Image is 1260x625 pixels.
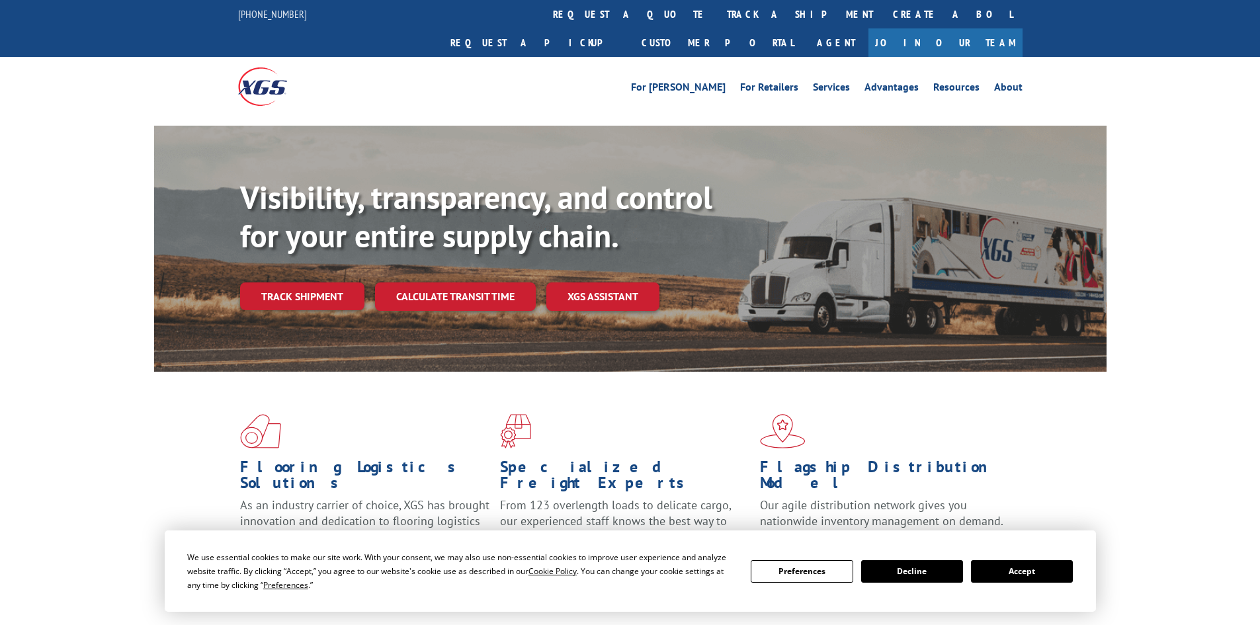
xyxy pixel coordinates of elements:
h1: Flagship Distribution Model [760,459,1010,497]
a: Agent [804,28,868,57]
a: For [PERSON_NAME] [631,82,726,97]
a: About [994,82,1023,97]
img: xgs-icon-flagship-distribution-model-red [760,414,806,448]
a: Advantages [864,82,919,97]
div: We use essential cookies to make our site work. With your consent, we may also use non-essential ... [187,550,735,592]
button: Preferences [751,560,853,583]
button: Decline [861,560,963,583]
span: Our agile distribution network gives you nationwide inventory management on demand. [760,497,1003,528]
a: Calculate transit time [375,282,536,311]
span: Preferences [263,579,308,591]
a: Services [813,82,850,97]
a: [PHONE_NUMBER] [238,7,307,21]
a: For Retailers [740,82,798,97]
button: Accept [971,560,1073,583]
span: As an industry carrier of choice, XGS has brought innovation and dedication to flooring logistics... [240,497,489,544]
div: Cookie Consent Prompt [165,530,1096,612]
span: Cookie Policy [528,565,577,577]
p: From 123 overlength loads to delicate cargo, our experienced staff knows the best way to move you... [500,497,750,556]
a: Resources [933,82,980,97]
h1: Flooring Logistics Solutions [240,459,490,497]
a: Request a pickup [441,28,632,57]
img: xgs-icon-total-supply-chain-intelligence-red [240,414,281,448]
a: Customer Portal [632,28,804,57]
a: XGS ASSISTANT [546,282,659,311]
a: Join Our Team [868,28,1023,57]
a: Track shipment [240,282,364,310]
b: Visibility, transparency, and control for your entire supply chain. [240,177,712,256]
img: xgs-icon-focused-on-flooring-red [500,414,531,448]
h1: Specialized Freight Experts [500,459,750,497]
